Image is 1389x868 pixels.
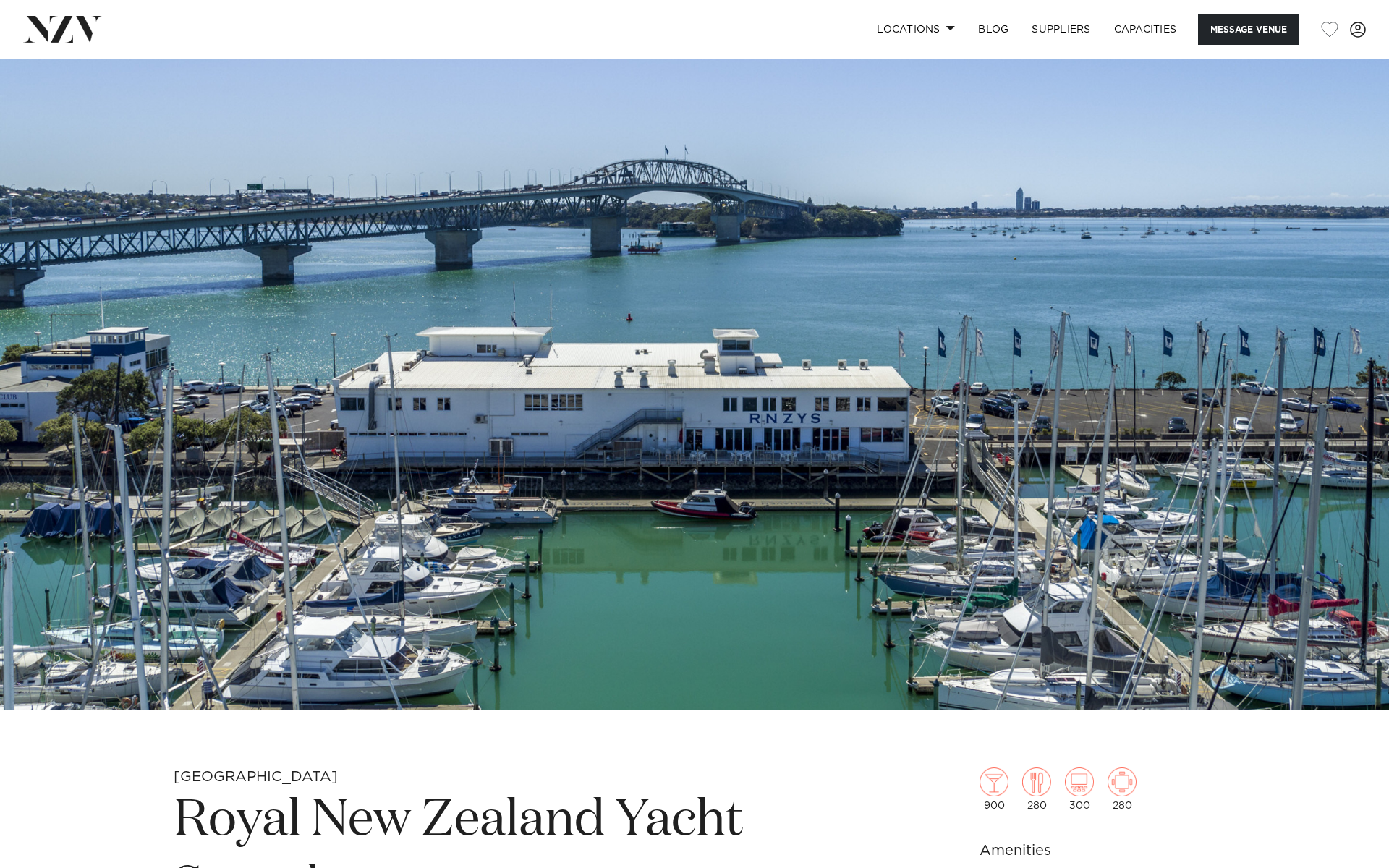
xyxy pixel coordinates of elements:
[980,840,1215,861] h6: Amenities
[1020,14,1102,45] a: SUPPLIERS
[967,14,1020,45] a: BLOG
[1103,14,1189,45] a: Capacities
[1022,767,1051,811] div: 280
[980,767,1008,796] img: cocktail.png
[1108,767,1137,811] div: 280
[1065,767,1094,796] img: theatre.png
[1022,767,1051,796] img: dining.png
[174,770,338,784] small: [GEOGRAPHIC_DATA]
[1198,14,1299,45] button: Message Venue
[980,767,1008,811] div: 900
[865,14,967,45] a: Locations
[23,16,102,42] img: nzv-logo.png
[1065,767,1094,811] div: 300
[1108,767,1137,796] img: meeting.png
